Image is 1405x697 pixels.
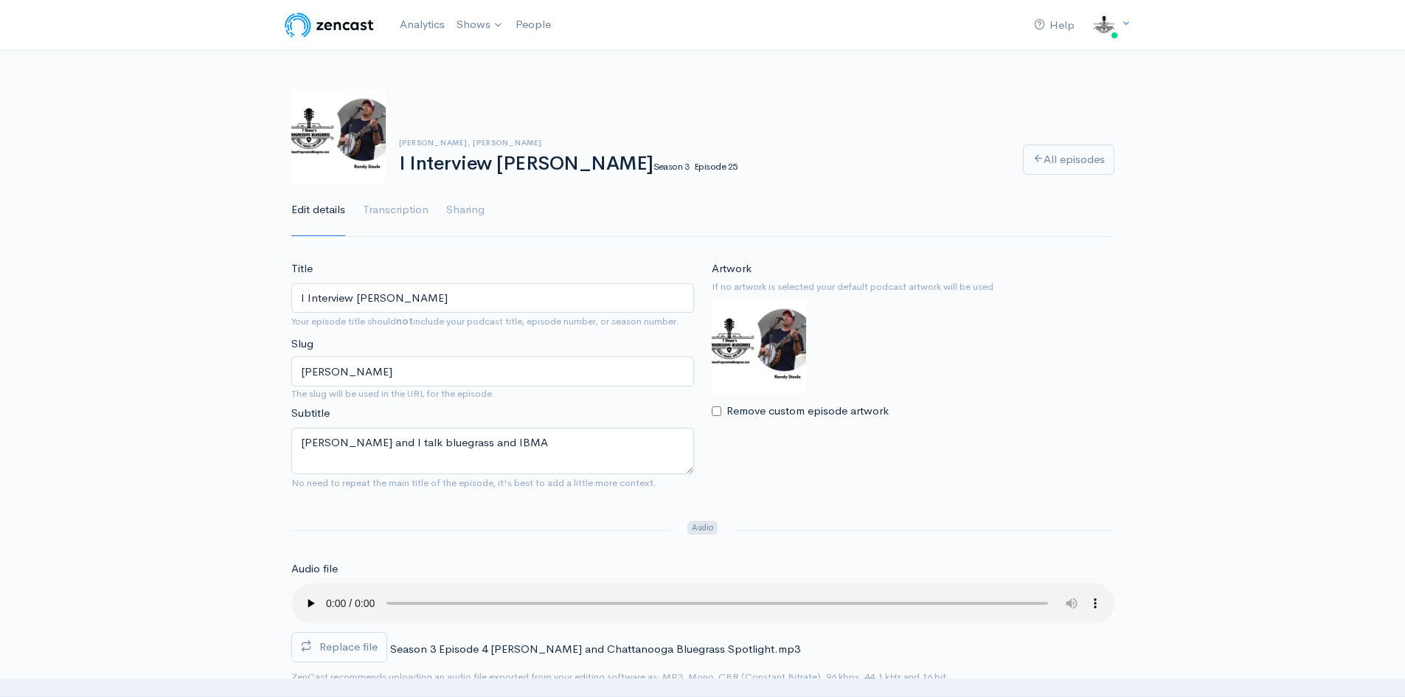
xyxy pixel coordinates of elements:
a: Transcription [363,184,429,237]
span: Audio [687,521,718,535]
small: ZenCast recommends uploading an audio file exported from your editing software as: MP3, Mono, CBR... [291,670,946,683]
small: If no artwork is selected your default podcast artwork will be used [712,280,1114,294]
span: Replace file [319,639,378,653]
a: People [510,9,557,41]
a: Edit details [291,184,345,237]
h1: I Interview [PERSON_NAME] [399,153,1005,175]
small: Your episode title should include your podcast title, episode number, or season number. [291,315,679,327]
input: title-of-episode [291,356,694,386]
input: What is the episode's title? [291,283,694,313]
small: The slug will be used in the URL for the episode. [291,386,694,401]
iframe: gist-messenger-bubble-iframe [1355,647,1390,682]
textarea: [PERSON_NAME] and I talk bluegrass and IBMA [291,428,694,474]
a: All episodes [1023,145,1114,175]
a: Help [1028,10,1080,41]
a: Shows [451,9,510,41]
img: ... [1089,10,1119,40]
small: No need to repeat the main title of the episode, it's best to add a little more context. [291,476,656,489]
small: Episode 25 [694,160,738,173]
label: Title [291,260,313,277]
a: Analytics [394,9,451,41]
label: Subtitle [291,405,330,422]
label: Audio file [291,561,338,578]
small: Season 3 [653,160,690,173]
a: Sharing [446,184,485,237]
label: Remove custom episode artwork [726,403,889,420]
label: Slug [291,336,313,353]
span: Season 3 Episode 4 [PERSON_NAME] and Chattanooga Bluegrass Spotlight.mp3 [390,642,800,656]
h6: [PERSON_NAME], [PERSON_NAME] [399,139,1005,147]
img: ZenCast Logo [282,10,376,40]
strong: not [396,315,413,327]
label: Artwork [712,260,752,277]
